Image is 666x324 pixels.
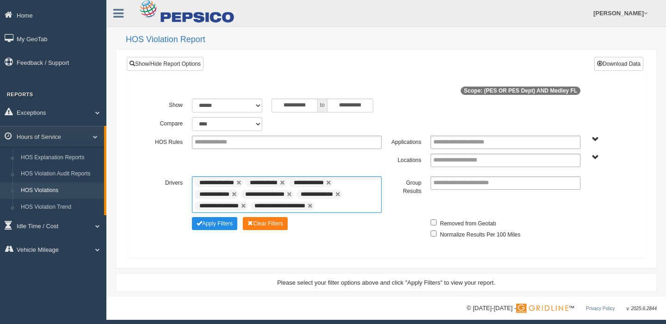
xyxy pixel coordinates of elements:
div: © [DATE]-[DATE] - ™ [467,304,657,313]
label: Group Results [386,176,426,195]
button: Change Filter Options [192,217,237,230]
button: Download Data [594,57,643,71]
label: Applications [386,136,426,147]
a: Privacy Policy [586,306,615,311]
span: v. 2025.6.2844 [627,306,657,311]
a: HOS Explanation Reports [17,150,104,166]
span: to [318,99,327,112]
a: Show/Hide Report Options [127,57,203,71]
label: Locations [386,154,426,165]
label: Removed from Geotab [440,217,496,228]
img: Gridline [516,304,568,313]
button: Change Filter Options [243,217,288,230]
label: Show [148,99,187,110]
a: HOS Violations [17,182,104,199]
label: Normalize Results Per 100 Miles [440,228,520,239]
label: HOS Rules [148,136,187,147]
a: HOS Violation Audit Reports [17,166,104,182]
label: Drivers [148,176,187,187]
span: Scope: (PES OR PES Dept) AND Medley FL [461,87,580,95]
h2: HOS Violation Report [126,35,657,44]
label: Compare [148,117,187,128]
div: Please select your filter options above and click "Apply Filters" to view your report. [124,278,648,287]
a: HOS Violation Trend [17,199,104,216]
